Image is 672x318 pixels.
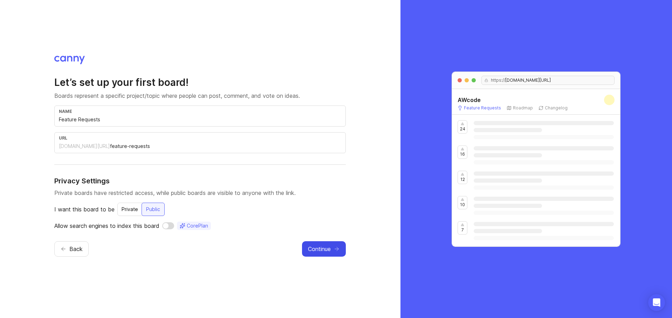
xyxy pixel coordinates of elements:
input: e.g. Feature Requests [59,116,341,123]
p: 7 [461,227,464,233]
h2: Let’s set up your first board! [54,76,346,89]
p: Private boards have restricted access, while public boards are visible to anyone with the link. [54,189,346,197]
button: Back [54,241,89,257]
p: 16 [460,151,465,157]
span: Continue [308,245,331,253]
span: [DOMAIN_NAME][URL] [505,77,551,83]
p: Changelog [545,105,568,111]
div: name [59,109,341,114]
button: Public [142,203,165,216]
p: Roadmap [513,105,533,111]
p: I want this board to be [54,205,115,214]
div: Private [117,203,142,216]
p: 12 [460,177,465,182]
div: Open Intercom Messenger [648,294,665,311]
div: [DOMAIN_NAME][URL] [59,143,110,150]
p: Feature Requests [464,105,501,111]
p: 24 [460,126,465,132]
p: 10 [460,202,465,208]
button: Continue [302,241,346,257]
h5: AWcode [458,96,481,104]
p: Boards represent a specific project/topic where people can post, comment, and vote on ideas. [54,92,346,100]
h4: Privacy Settings [54,176,346,186]
img: Canny logo [54,56,85,64]
button: Private [117,203,142,216]
p: Allow search engines to index this board [54,222,159,230]
span: https:// [488,77,505,83]
span: Core Plan [187,222,208,229]
div: url [59,135,341,141]
span: Back [69,245,83,253]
